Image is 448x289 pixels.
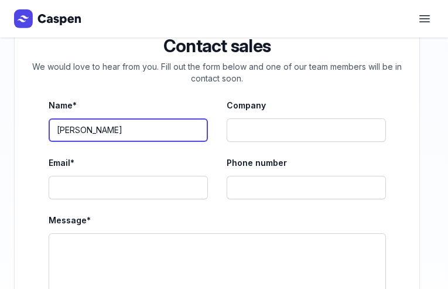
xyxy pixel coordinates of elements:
[49,156,208,170] label: Email*
[29,61,405,84] p: We would love to hear from you. Fill out the form below and one of our team members will be in co...
[29,35,405,56] h2: Contact sales
[49,98,208,113] label: Name*
[227,98,386,113] label: Company
[227,156,386,170] label: Phone number
[49,213,386,227] label: Message*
